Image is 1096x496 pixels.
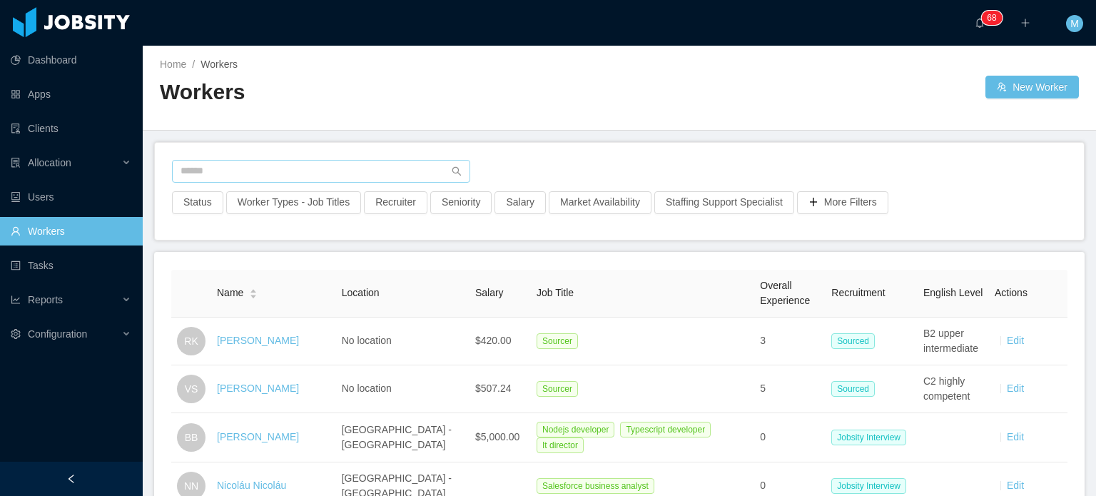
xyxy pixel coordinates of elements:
[217,285,243,300] span: Name
[985,76,1079,98] button: icon: usergroup-addNew Worker
[923,287,983,298] span: English Level
[831,287,885,298] span: Recruitment
[831,333,875,349] span: Sourced
[172,191,223,214] button: Status
[918,365,989,413] td: C2 highly competent
[28,328,87,340] span: Configuration
[537,381,578,397] span: Sourcer
[28,294,63,305] span: Reports
[1007,335,1024,346] a: Edit
[364,191,427,214] button: Recruiter
[831,430,906,445] span: Jobsity Interview
[475,335,512,346] span: $420.00
[987,11,992,25] p: 6
[797,191,888,214] button: icon: plusMore Filters
[1070,15,1079,32] span: M
[11,329,21,339] i: icon: setting
[184,327,198,355] span: RK
[192,59,195,70] span: /
[918,318,989,365] td: B2 upper intermediate
[11,251,131,280] a: icon: profileTasks
[11,183,131,211] a: icon: robotUsers
[217,431,299,442] a: [PERSON_NAME]
[11,114,131,143] a: icon: auditClients
[217,480,286,491] a: Nicoláu Nicoláu
[11,80,131,108] a: icon: appstoreApps
[1007,431,1024,442] a: Edit
[549,191,651,214] button: Market Availability
[160,78,619,107] h2: Workers
[494,191,546,214] button: Salary
[11,217,131,246] a: icon: userWorkers
[831,335,881,346] a: Sourced
[185,375,198,403] span: VS
[754,318,826,365] td: 3
[831,480,912,491] a: Jobsity Interview
[475,431,519,442] span: $5,000.00
[1020,18,1030,28] i: icon: plus
[11,158,21,168] i: icon: solution
[11,46,131,74] a: icon: pie-chartDashboard
[430,191,492,214] button: Seniority
[995,287,1027,298] span: Actions
[452,166,462,176] i: icon: search
[831,383,881,394] a: Sourced
[975,18,985,28] i: icon: bell
[475,383,512,394] span: $507.24
[537,478,654,494] span: Salesforce business analyst
[1007,383,1024,394] a: Edit
[754,413,826,462] td: 0
[537,333,578,349] span: Sourcer
[336,413,470,462] td: [GEOGRAPHIC_DATA] - [GEOGRAPHIC_DATA]
[831,431,912,442] a: Jobsity Interview
[11,295,21,305] i: icon: line-chart
[250,288,258,292] i: icon: caret-up
[217,335,299,346] a: [PERSON_NAME]
[342,287,380,298] span: Location
[185,423,198,452] span: BB
[831,478,906,494] span: Jobsity Interview
[537,437,584,453] span: It director
[250,293,258,297] i: icon: caret-down
[760,280,810,306] span: Overall Experience
[1007,480,1024,491] a: Edit
[160,59,186,70] a: Home
[226,191,361,214] button: Worker Types - Job Titles
[537,422,614,437] span: Nodejs developer
[981,11,1002,25] sup: 68
[217,383,299,394] a: [PERSON_NAME]
[537,287,574,298] span: Job Title
[336,365,470,413] td: No location
[654,191,794,214] button: Staffing Support Specialist
[831,381,875,397] span: Sourced
[336,318,470,365] td: No location
[620,422,711,437] span: Typescript developer
[28,157,71,168] span: Allocation
[249,287,258,297] div: Sort
[754,365,826,413] td: 5
[201,59,238,70] span: Workers
[992,11,997,25] p: 8
[475,287,504,298] span: Salary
